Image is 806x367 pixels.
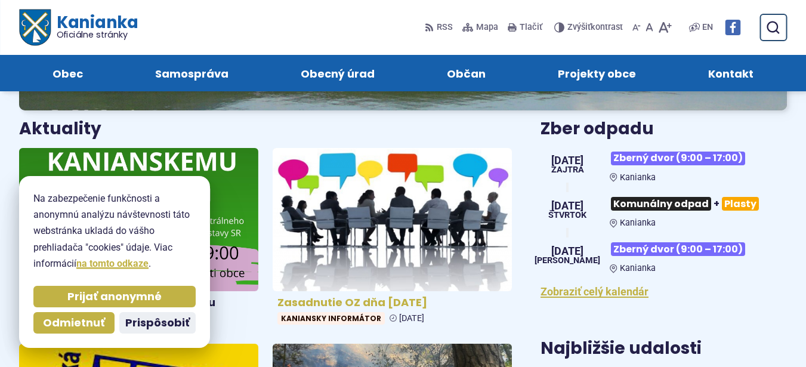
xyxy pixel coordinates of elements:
[520,23,542,33] span: Tlačiť
[541,285,648,298] a: Zobraziť celý kalendár
[125,316,190,330] span: Prispôsobiť
[611,152,745,165] span: Zberný dvor (9:00 – 17:00)
[725,20,740,35] img: Prejsť na Facebook stránku
[722,197,759,211] span: Plasty
[548,201,586,211] span: [DATE]
[548,211,586,220] span: štvrtok
[554,15,625,40] button: Zvýšiťkontrast
[533,55,660,91] a: Projekty obce
[505,15,545,40] button: Tlačiť
[702,20,713,35] span: EN
[19,120,101,138] h3: Aktuality
[155,55,228,91] span: Samospráva
[684,55,777,91] a: Kontakt
[541,147,787,183] a: Zberný dvor (9:00 – 17:00) Kanianka [DATE] Zajtra
[535,257,600,265] span: [PERSON_NAME]
[19,10,138,46] a: Logo Kanianka, prejsť na domovskú stránku.
[423,55,510,91] a: Občan
[53,55,83,91] span: Obec
[399,313,424,323] span: [DATE]
[620,218,656,228] span: Kanianka
[620,263,656,273] span: Kanianka
[277,55,399,91] a: Obecný úrad
[541,192,787,228] a: Komunálny odpad+Plasty Kanianka [DATE] štvrtok
[541,120,787,138] h3: Zber odpadu
[29,55,107,91] a: Obec
[277,312,385,325] span: Kaniansky informátor
[558,55,636,91] span: Projekty obce
[708,55,753,91] span: Kontakt
[611,242,745,256] span: Zberný dvor (9:00 – 17:00)
[630,15,643,40] button: Zmenšiť veľkosť písma
[76,258,149,269] a: na tomto odkaze
[476,20,498,35] span: Mapa
[460,15,501,40] a: Mapa
[656,15,674,40] button: Zväčšiť veľkosť písma
[43,316,105,330] span: Odmietnuť
[19,10,50,46] img: Prejsť na domovskú stránku
[551,166,584,174] span: Zajtra
[551,155,584,166] span: [DATE]
[131,55,253,91] a: Samospráva
[541,340,702,358] h3: Najbližšie udalosti
[301,55,375,91] span: Obecný úrad
[33,190,196,272] p: Na zabezpečenie funkčnosti a anonymnú analýzu návštevnosti táto webstránka ukladá do vášho prehli...
[447,55,486,91] span: Občan
[50,14,137,39] h1: Kanianka
[277,296,507,310] h4: Zasadnutie OZ dňa [DATE]
[19,148,258,329] a: Výstup ku Kanianskemu dvojkrížu Obecný rozhlas [DATE]
[119,312,196,334] button: Prispôsobiť
[620,172,656,183] span: Kanianka
[643,15,656,40] button: Nastaviť pôvodnú veľkosť písma
[67,290,162,304] span: Prijať anonymné
[56,30,138,39] span: Oficiálne stránky
[273,148,512,329] a: Zasadnutie OZ dňa [DATE] Kaniansky informátor [DATE]
[611,197,711,211] span: Komunálny odpad
[437,20,453,35] span: RSS
[541,238,787,273] a: Zberný dvor (9:00 – 17:00) Kanianka [DATE] [PERSON_NAME]
[567,22,591,32] span: Zvýšiť
[535,246,600,257] span: [DATE]
[567,23,623,33] span: kontrast
[33,286,196,307] button: Prijať anonymné
[700,20,715,35] a: EN
[425,15,455,40] a: RSS
[610,192,787,215] h3: +
[33,312,115,334] button: Odmietnuť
